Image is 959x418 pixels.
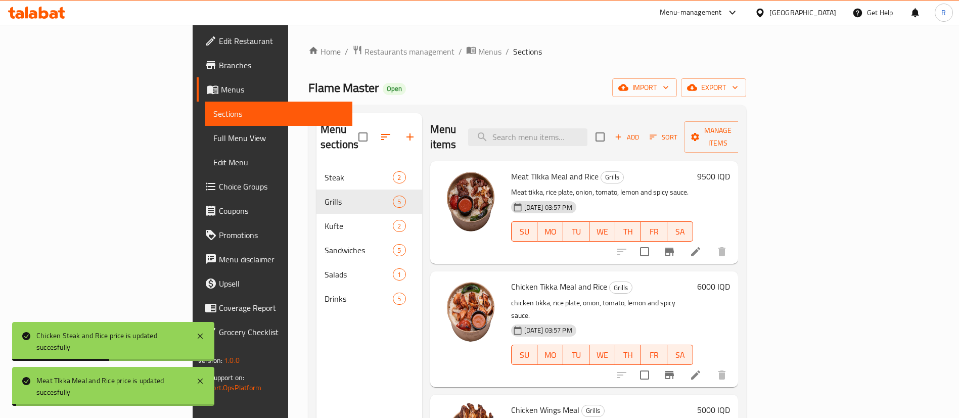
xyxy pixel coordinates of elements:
span: Menu disclaimer [219,253,345,265]
button: WE [589,221,615,242]
button: import [612,78,677,97]
span: Coupons [219,205,345,217]
span: Choice Groups [219,180,345,193]
a: Sections [205,102,353,126]
button: Branch-specific-item [657,240,681,264]
p: chicken tikka, rice plate, onion, tomato, lemon and spicy sauce. [511,297,694,322]
span: Open [383,84,406,93]
button: TU [563,221,589,242]
span: MO [541,348,559,362]
span: Salads [325,268,393,281]
span: Sort sections [374,125,398,149]
a: Promotions [197,223,353,247]
button: SA [667,221,693,242]
button: SU [511,345,537,365]
span: Steak [325,171,393,183]
div: items [393,220,405,232]
div: Steak2 [316,165,422,190]
button: FR [641,345,667,365]
span: Grills [582,405,604,416]
span: Edit Restaurant [219,35,345,47]
span: 5 [393,246,405,255]
div: Kufte2 [316,214,422,238]
span: Chicken Tikka Meal and Rice [511,279,607,294]
div: Chicken Steak and Rice price is updated succesfully [36,330,186,353]
span: Grills [325,196,393,208]
div: [GEOGRAPHIC_DATA] [769,7,836,18]
img: Meat TIkka Meal and Rice [438,169,503,234]
button: Branch-specific-item [657,363,681,387]
button: Add section [398,125,422,149]
div: items [393,268,405,281]
div: Menu-management [660,7,722,19]
span: export [689,81,738,94]
span: TU [567,224,585,239]
button: Sort [647,129,680,145]
h2: Menu items [430,122,456,152]
a: Edit menu item [690,369,702,381]
span: R [941,7,946,18]
nav: Menu sections [316,161,422,315]
img: Chicken Tikka Meal and Rice [438,280,503,344]
span: Grocery Checklist [219,326,345,338]
span: 2 [393,221,405,231]
h6: 6000 IQD [697,280,730,294]
span: 1 [393,270,405,280]
li: / [506,45,509,58]
span: MO [541,224,559,239]
a: Edit menu item [690,246,702,258]
span: Manage items [692,124,744,150]
span: Chicken Wings Meal [511,402,579,417]
span: Add item [611,129,643,145]
button: SU [511,221,537,242]
span: SU [516,348,533,362]
span: Get support on: [198,371,244,384]
span: Add [613,131,641,143]
span: Select to update [634,241,655,262]
span: Sections [213,108,345,120]
span: Flame Master [308,76,379,99]
div: Open [383,83,406,95]
span: Select to update [634,364,655,386]
span: Kufte [325,220,393,232]
a: Menu disclaimer [197,247,353,271]
button: TH [615,345,641,365]
span: Full Menu View [213,132,345,144]
span: Sandwiches [325,244,393,256]
span: WE [593,348,611,362]
a: Coupons [197,199,353,223]
span: FR [645,224,663,239]
span: Grills [601,171,623,183]
p: Meat tikka, rice plate, onion, tomato, lemon and spicy sauce. [511,186,694,199]
a: Edit Menu [205,150,353,174]
span: Drinks [325,293,393,305]
h6: 5000 IQD [697,403,730,417]
a: Full Menu View [205,126,353,150]
span: Upsell [219,277,345,290]
span: Coverage Report [219,302,345,314]
span: SA [671,224,689,239]
nav: breadcrumb [308,45,746,58]
button: FR [641,221,667,242]
a: Menus [466,45,501,58]
a: Choice Groups [197,174,353,199]
a: Upsell [197,271,353,296]
span: SA [671,348,689,362]
a: Menus [197,77,353,102]
button: Manage items [684,121,752,153]
span: Sort items [643,129,684,145]
span: 1.0.0 [224,354,240,367]
span: Promotions [219,229,345,241]
span: TU [567,348,585,362]
div: Sandwiches5 [316,238,422,262]
span: SU [516,224,533,239]
span: Menus [221,83,345,96]
input: search [468,128,587,146]
div: Grills [581,405,605,417]
span: 2 [393,173,405,182]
